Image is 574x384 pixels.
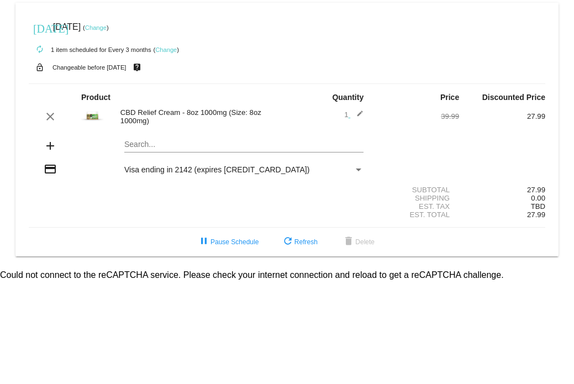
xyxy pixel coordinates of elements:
[124,165,309,174] span: Visa ending in 2142 (expires [CREDIT_CARD_DATA])
[33,21,46,34] mat-icon: [DATE]
[33,60,46,75] mat-icon: lock_open
[124,140,364,149] input: Search...
[115,108,287,125] div: CBD Relief Cream - 8oz 1000mg (Size: 8oz 1000mg)
[373,194,459,202] div: Shipping
[373,112,459,120] div: 39.99
[153,46,179,53] small: ( )
[124,165,364,174] mat-select: Payment Method
[459,186,545,194] div: 27.99
[531,194,545,202] span: 0.00
[482,93,545,102] strong: Discounted Price
[33,43,46,56] mat-icon: autorenew
[459,112,545,120] div: 27.99
[44,162,57,176] mat-icon: credit_card
[531,202,545,211] span: TBD
[373,186,459,194] div: Subtotal
[44,139,57,152] mat-icon: add
[130,60,144,75] mat-icon: live_help
[81,104,103,127] img: JCBD-Relief-Tubjar-Unscented-8oz-1.jpg
[281,238,318,246] span: Refresh
[342,235,355,249] mat-icon: delete
[44,110,57,123] mat-icon: clear
[281,235,294,249] mat-icon: refresh
[197,238,259,246] span: Pause Schedule
[29,46,151,53] small: 1 item scheduled for Every 3 months
[155,46,177,53] a: Change
[81,93,110,102] strong: Product
[440,93,459,102] strong: Price
[83,24,109,31] small: ( )
[527,211,545,219] span: 27.99
[52,64,127,71] small: Changeable before [DATE]
[197,235,210,249] mat-icon: pause
[85,24,107,31] a: Change
[342,238,375,246] span: Delete
[373,211,459,219] div: Est. Total
[373,202,459,211] div: Est. Tax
